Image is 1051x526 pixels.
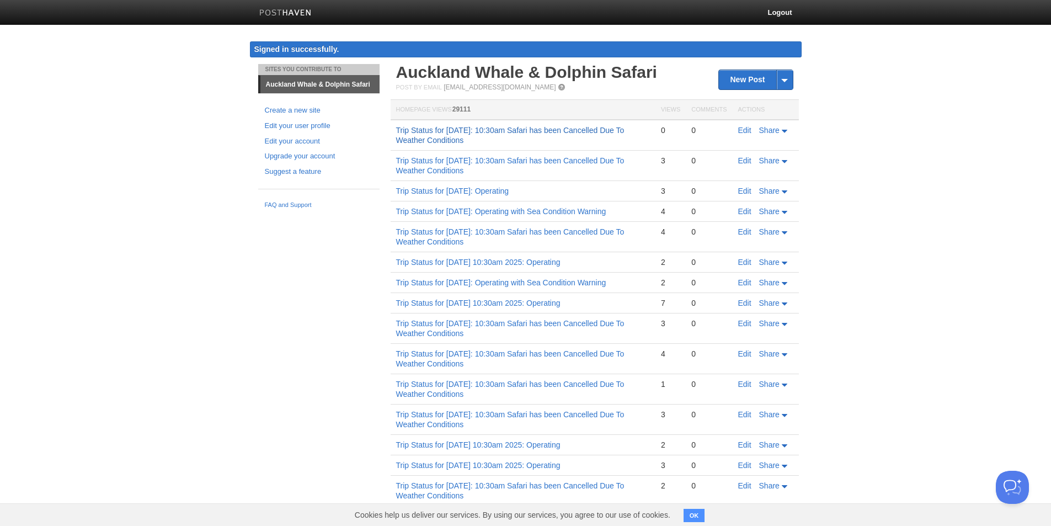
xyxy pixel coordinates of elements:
[691,257,727,267] div: 0
[691,278,727,288] div: 0
[661,481,680,491] div: 2
[391,100,655,120] th: Homepage Views
[396,63,657,81] a: Auckland Whale & Dolphin Safari
[759,410,780,419] span: Share
[738,278,751,287] a: Edit
[396,319,625,338] a: Trip Status for [DATE]: 10:30am Safari has been Cancelled Due To Weather Conditions
[265,120,373,132] a: Edit your user profile
[258,64,380,75] li: Sites You Contribute To
[661,379,680,389] div: 1
[661,298,680,308] div: 7
[738,299,751,307] a: Edit
[661,318,680,328] div: 3
[759,278,780,287] span: Share
[444,83,556,91] a: [EMAIL_ADDRESS][DOMAIN_NAME]
[396,410,625,429] a: Trip Status for [DATE]: 10:30am Safari has been Cancelled Due To Weather Conditions
[265,136,373,147] a: Edit your account
[738,319,751,328] a: Edit
[655,100,686,120] th: Views
[396,299,561,307] a: Trip Status for [DATE] 10:30am 2025: Operating
[250,41,802,57] div: Signed in successfully.
[738,156,751,165] a: Edit
[396,156,625,175] a: Trip Status for [DATE]: 10:30am Safari has been Cancelled Due To Weather Conditions
[260,76,380,93] a: Auckland Whale & Dolphin Safari
[661,278,680,288] div: 2
[691,125,727,135] div: 0
[684,509,705,522] button: OK
[691,156,727,166] div: 0
[738,207,751,216] a: Edit
[738,187,751,195] a: Edit
[759,440,780,449] span: Share
[661,460,680,470] div: 3
[738,410,751,419] a: Edit
[691,440,727,450] div: 0
[661,410,680,419] div: 3
[691,227,727,237] div: 0
[759,349,780,358] span: Share
[738,380,751,389] a: Edit
[396,207,606,216] a: Trip Status for [DATE]: Operating with Sea Condition Warning
[265,166,373,178] a: Suggest a feature
[738,461,751,470] a: Edit
[396,187,509,195] a: Trip Status for [DATE]: Operating
[396,380,625,399] a: Trip Status for [DATE]: 10:30am Safari has been Cancelled Due To Weather Conditions
[259,9,312,18] img: Posthaven-bar
[265,200,373,210] a: FAQ and Support
[691,206,727,216] div: 0
[661,227,680,237] div: 4
[759,258,780,267] span: Share
[452,105,471,113] span: 29111
[738,227,751,236] a: Edit
[759,227,780,236] span: Share
[691,460,727,470] div: 0
[738,440,751,449] a: Edit
[759,207,780,216] span: Share
[396,481,625,500] a: Trip Status for [DATE]: 10:30am Safari has been Cancelled Due To Weather Conditions
[396,258,561,267] a: Trip Status for [DATE] 10:30am 2025: Operating
[759,126,780,135] span: Share
[719,70,792,89] a: New Post
[759,461,780,470] span: Share
[661,186,680,196] div: 3
[686,100,732,120] th: Comments
[661,257,680,267] div: 2
[691,318,727,328] div: 0
[738,258,751,267] a: Edit
[691,186,727,196] div: 0
[396,461,561,470] a: Trip Status for [DATE] 10:30am 2025: Operating
[396,349,625,368] a: Trip Status for [DATE]: 10:30am Safari has been Cancelled Due To Weather Conditions
[738,126,751,135] a: Edit
[396,227,625,246] a: Trip Status for [DATE]: 10:30am Safari has been Cancelled Due To Weather Conditions
[759,187,780,195] span: Share
[691,481,727,491] div: 0
[691,298,727,308] div: 0
[265,105,373,116] a: Create a new site
[691,349,727,359] div: 0
[265,151,373,162] a: Upgrade your account
[344,504,681,526] span: Cookies help us deliver our services. By using our services, you agree to our use of cookies.
[759,299,780,307] span: Share
[396,440,561,449] a: Trip Status for [DATE] 10:30am 2025: Operating
[661,125,680,135] div: 0
[759,481,780,490] span: Share
[738,481,751,490] a: Edit
[759,156,780,165] span: Share
[759,319,780,328] span: Share
[661,349,680,359] div: 4
[691,379,727,389] div: 0
[661,206,680,216] div: 4
[759,380,780,389] span: Share
[733,100,799,120] th: Actions
[396,278,606,287] a: Trip Status for [DATE]: Operating with Sea Condition Warning
[691,410,727,419] div: 0
[661,156,680,166] div: 3
[396,126,625,145] a: Trip Status for [DATE]: 10:30am Safari has been Cancelled Due To Weather Conditions
[661,440,680,450] div: 2
[996,471,1029,504] iframe: Help Scout Beacon - Open
[738,349,751,358] a: Edit
[396,84,442,91] span: Post by Email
